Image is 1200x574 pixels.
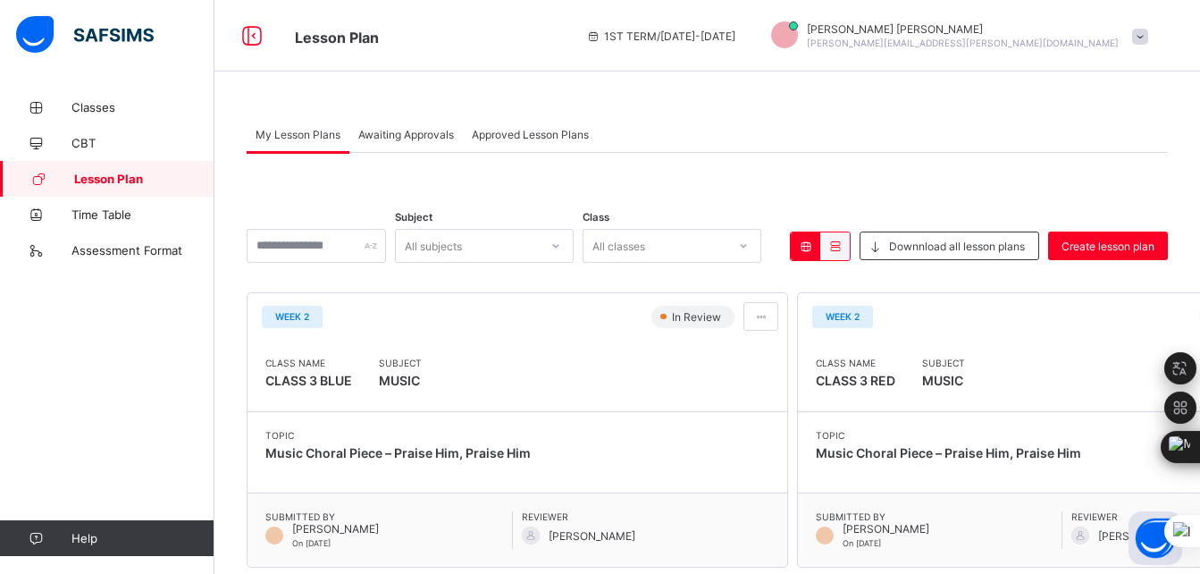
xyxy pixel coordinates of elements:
[816,373,895,388] span: CLASS 3 RED
[71,531,214,545] span: Help
[472,128,589,141] span: Approved Lesson Plans
[292,522,379,536] span: [PERSON_NAME]
[71,136,214,150] span: CBT
[292,538,331,548] span: On [DATE]
[816,445,1081,460] span: Music Choral Piece – Praise Him, Praise Him
[670,310,726,324] span: In Review
[816,511,1062,522] span: Submitted By
[816,430,1081,441] span: Topic
[807,22,1119,36] span: [PERSON_NAME] [PERSON_NAME]
[522,511,769,522] span: Reviewer
[826,311,860,322] span: WEEK 2
[889,240,1025,253] span: Downnload all lesson plans
[71,100,214,114] span: Classes
[583,211,609,224] span: Class
[256,128,340,141] span: My Lesson Plans
[379,358,422,368] span: Subject
[843,522,929,536] span: [PERSON_NAME]
[586,30,735,43] span: session/term information
[275,311,309,322] span: WEEK 2
[71,243,214,257] span: Assessment Format
[265,511,512,522] span: Submitted By
[753,21,1157,51] div: SamuelOnwuka
[395,211,432,224] span: Subject
[1062,240,1154,253] span: Create lesson plan
[379,368,422,393] span: MUSIC
[265,430,531,441] span: Topic
[71,207,214,222] span: Time Table
[74,172,214,186] span: Lesson Plan
[807,38,1119,48] span: [PERSON_NAME][EMAIL_ADDRESS][PERSON_NAME][DOMAIN_NAME]
[816,358,895,368] span: Class Name
[405,229,462,263] div: All subjects
[265,358,352,368] span: Class Name
[16,16,154,54] img: safsims
[1129,511,1182,565] button: Open asap
[295,29,379,46] span: Lesson Plan
[922,368,965,393] span: MUSIC
[1098,529,1185,543] span: [PERSON_NAME]
[549,529,635,543] span: [PERSON_NAME]
[265,445,531,460] span: Music Choral Piece – Praise Him, Praise Him
[265,373,352,388] span: CLASS 3 BLUE
[843,538,881,548] span: On [DATE]
[922,358,965,368] span: Subject
[358,128,454,141] span: Awaiting Approvals
[592,229,645,263] div: All classes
